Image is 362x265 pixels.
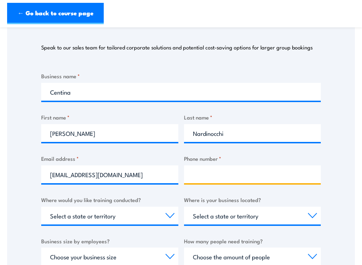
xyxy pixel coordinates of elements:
[41,72,321,80] label: Business name
[41,113,178,121] label: First name
[41,237,178,245] label: Business size by employees?
[41,44,313,51] p: Speak to our sales team for tailored corporate solutions and potential cost-saving options for la...
[41,154,178,163] label: Email address
[184,196,321,204] label: Where is your business located?
[184,113,321,121] label: Last name
[184,237,321,245] label: How many people need training?
[7,3,104,24] a: ← Go back to course page
[41,196,178,204] label: Where would you like training conducted?
[184,154,321,163] label: Phone number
